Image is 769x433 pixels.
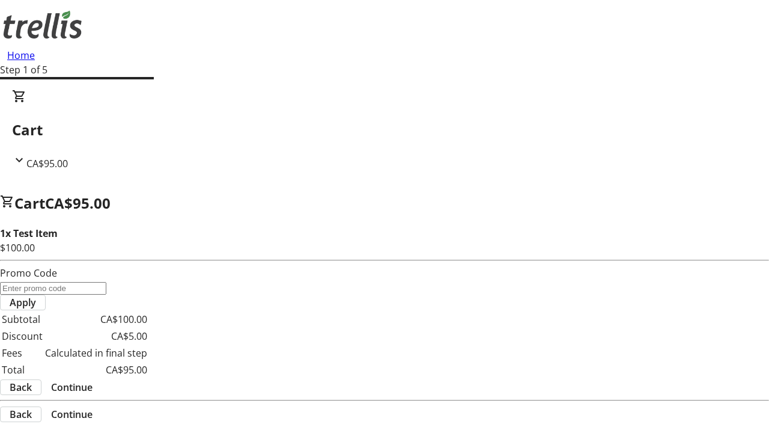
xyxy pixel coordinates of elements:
[10,407,32,422] span: Back
[44,328,148,344] td: CA$5.00
[51,380,93,395] span: Continue
[1,328,43,344] td: Discount
[12,119,757,141] h2: Cart
[1,362,43,378] td: Total
[44,345,148,361] td: Calculated in final step
[14,193,45,213] span: Cart
[44,312,148,327] td: CA$100.00
[10,295,36,310] span: Apply
[41,407,102,422] button: Continue
[51,407,93,422] span: Continue
[10,380,32,395] span: Back
[26,157,68,170] span: CA$95.00
[41,380,102,395] button: Continue
[1,345,43,361] td: Fees
[45,193,111,213] span: CA$95.00
[44,362,148,378] td: CA$95.00
[1,312,43,327] td: Subtotal
[12,89,757,171] div: CartCA$95.00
